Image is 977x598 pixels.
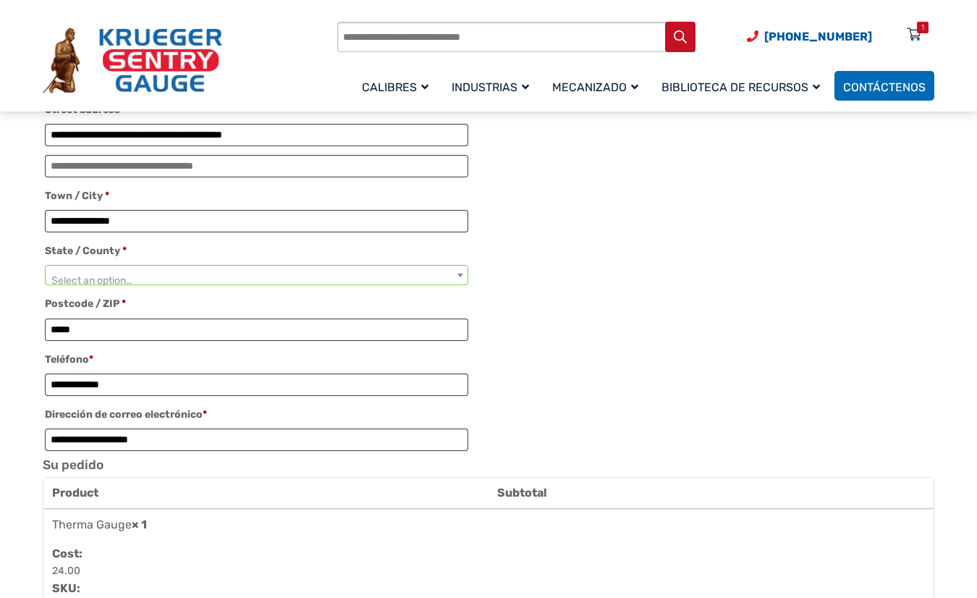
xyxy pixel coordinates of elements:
font: Industrias [452,80,517,94]
a: Mecanizado [544,69,653,103]
a: Biblioteca de recursos [653,69,834,103]
label: Town / City [45,186,468,206]
label: State / County [45,241,468,261]
font: Biblioteca de recursos [661,80,808,94]
label: Postcode / ZIP [45,294,468,314]
span: Select an option… [51,274,132,287]
strong: × 1 [132,518,147,531]
img: Medidor centinela Krueger [43,28,222,94]
dt: SKU: [52,580,477,597]
font: Mecanizado [552,80,627,94]
font: Teléfono [45,353,89,366]
font: Calibres [362,80,417,94]
p: 24.00 [52,563,80,580]
th: Subtotal [488,478,934,509]
dt: Cost: [52,545,477,563]
a: Calibres [353,69,443,103]
a: Contáctenos [834,71,934,101]
font: 1 [921,23,924,32]
a: Número de teléfono (920) 434-8860 [747,28,872,46]
span: State [45,265,468,285]
font: Contáctenos [843,80,926,94]
th: Product [43,478,488,509]
a: Industrias [443,69,544,103]
font: [PHONE_NUMBER] [764,30,872,43]
font: Su pedido [43,458,103,472]
font: Dirección de correo electrónico [45,408,203,421]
